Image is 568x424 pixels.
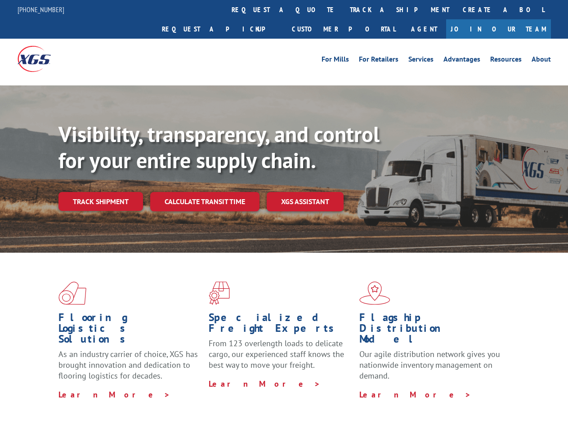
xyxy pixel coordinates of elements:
[359,312,503,349] h1: Flagship Distribution Model
[285,19,402,39] a: Customer Portal
[359,281,390,305] img: xgs-icon-flagship-distribution-model-red
[532,56,551,66] a: About
[58,281,86,305] img: xgs-icon-total-supply-chain-intelligence-red
[209,379,321,389] a: Learn More >
[58,349,198,381] span: As an industry carrier of choice, XGS has brought innovation and dedication to flooring logistics...
[150,192,259,211] a: Calculate transit time
[408,56,434,66] a: Services
[58,192,143,211] a: Track shipment
[58,389,170,400] a: Learn More >
[58,120,380,174] b: Visibility, transparency, and control for your entire supply chain.
[209,312,352,338] h1: Specialized Freight Experts
[209,281,230,305] img: xgs-icon-focused-on-flooring-red
[209,338,352,378] p: From 123 overlength loads to delicate cargo, our experienced staff knows the best way to move you...
[359,56,398,66] a: For Retailers
[359,389,471,400] a: Learn More >
[322,56,349,66] a: For Mills
[155,19,285,39] a: Request a pickup
[490,56,522,66] a: Resources
[446,19,551,39] a: Join Our Team
[359,349,500,381] span: Our agile distribution network gives you nationwide inventory management on demand.
[402,19,446,39] a: Agent
[443,56,480,66] a: Advantages
[18,5,64,14] a: [PHONE_NUMBER]
[58,312,202,349] h1: Flooring Logistics Solutions
[267,192,344,211] a: XGS ASSISTANT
